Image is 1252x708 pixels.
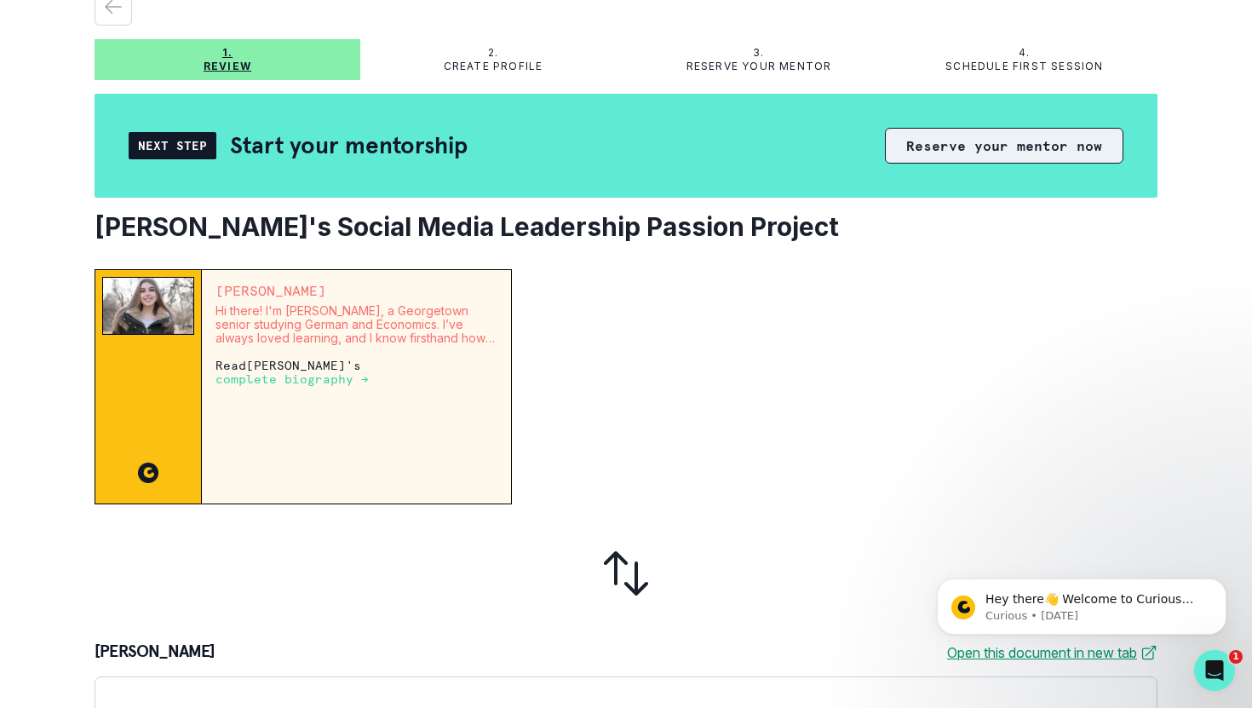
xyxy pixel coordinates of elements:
[95,211,1157,242] h2: [PERSON_NAME]'s Social Media Leadership Passion Project
[1194,650,1235,691] iframe: Intercom live chat
[753,46,764,60] p: 3.
[204,60,251,73] p: Review
[911,543,1252,662] iframe: Intercom notifications message
[1019,46,1030,60] p: 4.
[215,372,369,386] p: complete biography →
[138,463,158,483] img: CC image
[129,132,216,159] div: Next Step
[885,128,1123,164] button: Reserve your mentor now
[215,359,497,386] p: Read [PERSON_NAME] 's
[1229,650,1243,664] span: 1
[230,130,468,160] h2: Start your mentorship
[215,304,497,345] p: Hi there! I'm [PERSON_NAME], a Georgetown senior studying German and Economics. I’ve always loved...
[215,371,369,386] a: complete biography →
[444,60,543,73] p: Create profile
[215,284,497,297] p: [PERSON_NAME]
[686,60,832,73] p: Reserve your mentor
[95,642,215,663] p: [PERSON_NAME]
[488,46,498,60] p: 2.
[222,46,233,60] p: 1.
[945,60,1103,73] p: Schedule first session
[102,277,194,335] img: Mentor Image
